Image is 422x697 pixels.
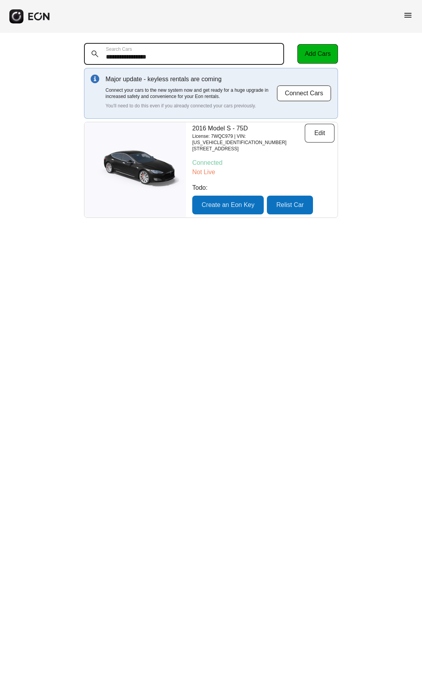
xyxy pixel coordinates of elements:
img: info [91,75,99,83]
p: License: 7WQC979 | VIN: [US_VEHICLE_IDENTIFICATION_NUMBER] [192,133,305,146]
p: Major update - keyless rentals are coming [105,75,277,84]
p: You'll need to do this even if you already connected your cars previously. [105,103,277,109]
span: menu [403,11,413,20]
button: Add Cars [297,44,338,64]
p: Connected [192,158,334,168]
p: Not Live [192,168,334,177]
button: Connect Cars [277,85,331,102]
p: 2016 Model S - 75D [192,124,305,133]
button: Relist Car [267,196,313,214]
img: car [84,144,186,195]
label: Search Cars [106,46,132,52]
button: Edit [305,124,334,143]
p: [STREET_ADDRESS] [192,146,305,152]
p: Connect your cars to the new system now and get ready for a huge upgrade in increased safety and ... [105,87,277,100]
button: Create an Eon Key [192,196,264,214]
p: Todo: [192,183,334,193]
